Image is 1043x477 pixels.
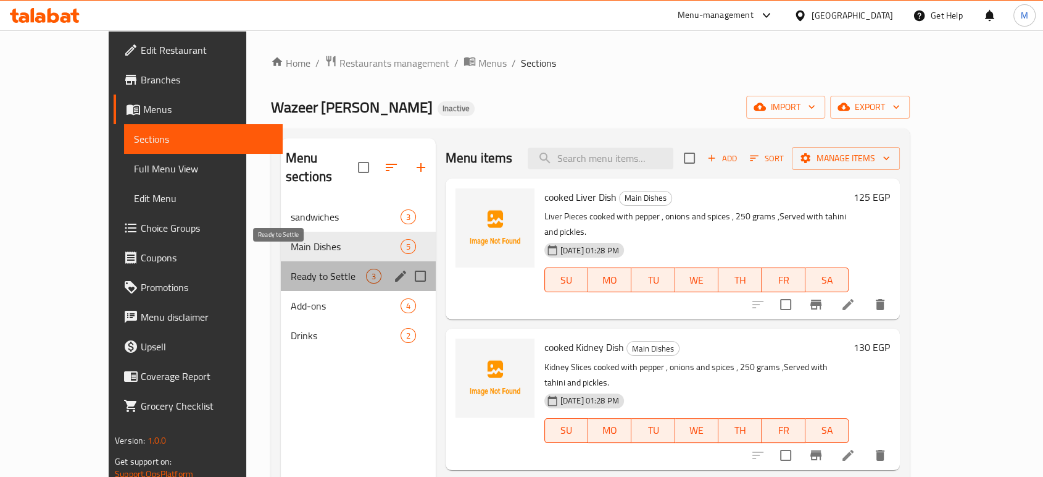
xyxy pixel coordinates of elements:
[675,268,718,292] button: WE
[141,369,273,384] span: Coverage Report
[281,202,436,232] div: sandwiches3
[141,250,273,265] span: Coupons
[620,191,671,205] span: Main Dishes
[762,418,805,443] button: FR
[792,147,900,170] button: Manage items
[805,268,849,292] button: SA
[124,154,283,184] a: Full Menu View
[401,300,415,312] span: 4
[147,433,166,449] span: 1.0.0
[840,99,900,115] span: export
[291,209,401,224] span: sandwiches
[438,103,475,114] span: Inactive
[810,271,844,289] span: SA
[619,191,672,206] div: Main Dishes
[271,55,910,71] nav: breadcrumb
[718,268,762,292] button: TH
[678,8,754,23] div: Menu-management
[1021,9,1028,22] span: M
[114,391,283,421] a: Grocery Checklist
[115,454,172,470] span: Get support on:
[627,342,679,356] span: Main Dishes
[801,290,831,319] button: Branch-specific-item
[315,56,320,70] li: /
[115,433,145,449] span: Version:
[406,153,436,182] button: Add section
[593,271,626,289] span: MO
[865,290,895,319] button: delete
[742,149,792,168] span: Sort items
[401,211,415,223] span: 3
[841,297,855,312] a: Edit menu item
[114,361,283,391] a: Coverage Report
[339,56,449,70] span: Restaurants management
[588,418,631,443] button: MO
[544,268,588,292] button: SU
[723,421,757,439] span: TH
[550,421,583,439] span: SU
[134,132,273,146] span: Sections
[143,102,273,117] span: Menus
[812,9,893,22] div: [GEOGRAPHIC_DATA]
[675,418,718,443] button: WE
[865,441,895,470] button: delete
[291,239,401,254] span: Main Dishes
[438,101,475,116] div: Inactive
[750,151,784,166] span: Sort
[723,271,757,289] span: TH
[401,298,416,313] div: items
[746,96,825,119] button: import
[271,56,310,70] a: Home
[281,291,436,321] div: Add-ons4
[325,55,449,71] a: Restaurants management
[773,442,799,468] span: Select to update
[367,271,381,282] span: 3
[841,448,855,463] a: Edit menu item
[141,221,273,235] span: Choice Groups
[854,339,890,356] h6: 130 EGP
[702,149,742,168] button: Add
[631,268,675,292] button: TU
[830,96,910,119] button: export
[401,239,416,254] div: items
[773,292,799,318] span: Select to update
[286,149,358,186] h2: Menu sections
[114,332,283,361] a: Upsell
[544,209,849,240] p: Liver Pieces cooked with pepper , onions and spices , 250 grams ,Served with tahini and pickles.
[291,298,401,313] span: Add-ons
[114,95,283,124] a: Menus
[767,421,800,439] span: FR
[271,93,433,121] span: Wazeer [PERSON_NAME]
[455,188,534,268] img: cooked Liver Dish
[747,149,787,168] button: Sort
[134,161,273,176] span: Full Menu View
[478,56,507,70] span: Menus
[544,418,588,443] button: SU
[636,271,670,289] span: TU
[588,268,631,292] button: MO
[762,268,805,292] button: FR
[281,261,436,291] div: Ready to Settle3edit
[366,269,381,284] div: items
[114,213,283,243] a: Choice Groups
[141,72,273,87] span: Branches
[351,154,376,180] span: Select all sections
[446,149,513,167] h2: Menu items
[291,328,401,343] span: Drinks
[141,339,273,354] span: Upsell
[401,330,415,342] span: 2
[134,191,273,206] span: Edit Menu
[291,269,366,284] span: Ready to Settle
[631,418,675,443] button: TU
[281,197,436,355] nav: Menu sections
[141,280,273,295] span: Promotions
[550,271,583,289] span: SU
[141,310,273,324] span: Menu disclaimer
[555,395,624,407] span: [DATE] 01:28 PM
[805,418,849,443] button: SA
[391,267,410,285] button: edit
